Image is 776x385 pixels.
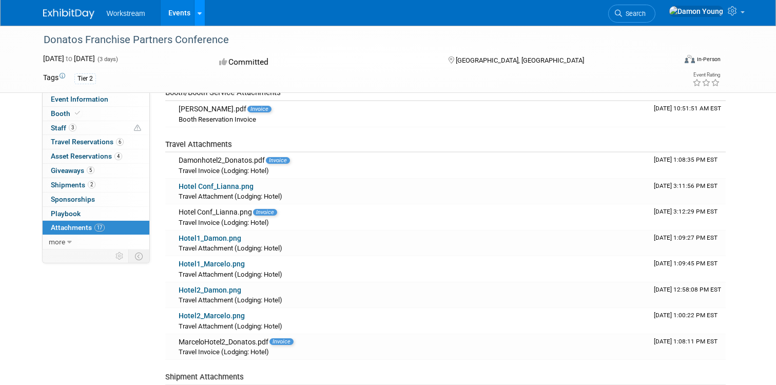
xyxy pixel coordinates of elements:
[43,121,149,135] a: Staff3
[51,124,76,132] span: Staff
[43,9,94,19] img: ExhibitDay
[650,282,726,308] td: Upload Timestamp
[51,152,122,160] span: Asset Reservations
[87,166,94,174] span: 5
[43,92,149,106] a: Event Information
[179,234,241,242] a: Hotel1_Damon.png
[94,224,105,232] span: 17
[253,209,277,216] span: Invoice
[179,192,282,200] span: Travel Attachment (Lodging: Hotel)
[43,135,149,149] a: Travel Reservations6
[51,209,81,218] span: Playbook
[43,149,149,163] a: Asset Reservations4
[51,109,82,118] span: Booth
[654,182,717,189] span: Upload Timestamp
[269,338,294,345] span: Invoice
[685,55,695,63] img: Format-Inperson.png
[179,244,282,252] span: Travel Attachment (Lodging: Hotel)
[650,256,726,282] td: Upload Timestamp
[608,5,655,23] a: Search
[51,138,124,146] span: Travel Reservations
[165,140,232,149] span: Travel Attachments
[620,53,721,69] div: Event Format
[247,106,271,112] span: Invoice
[654,208,717,215] span: Upload Timestamp
[51,95,108,103] span: Event Information
[654,105,721,112] span: Upload Timestamp
[43,235,149,249] a: more
[654,338,717,345] span: Upload Timestamp
[51,223,105,232] span: Attachments
[179,312,245,320] a: Hotel2_Marcelo.png
[179,348,269,356] span: Travel Invoice (Lodging: Hotel)
[179,208,646,217] div: Hotel Conf_Lianna.png
[179,115,256,123] span: Booth Reservation Invoice
[51,166,94,175] span: Giveaways
[179,260,245,268] a: Hotel1_Marcelo.png
[43,207,149,221] a: Playbook
[650,230,726,256] td: Upload Timestamp
[107,9,145,17] span: Workstream
[43,221,149,235] a: Attachments17
[179,271,282,278] span: Travel Attachment (Lodging: Hotel)
[650,334,726,360] td: Upload Timestamp
[96,56,118,63] span: (3 days)
[43,178,149,192] a: Shipments2
[75,110,80,116] i: Booth reservation complete
[88,181,95,188] span: 2
[179,338,646,347] div: MarceloHotel2_Donatos.pdf
[650,204,726,230] td: Upload Timestamp
[134,124,141,133] span: Potential Scheduling Conflict -- at least one attendee is tagged in another overlapping event.
[650,308,726,334] td: Upload Timestamp
[51,195,95,203] span: Sponsorships
[179,182,254,190] a: Hotel Conf_Lianna.png
[650,152,726,178] td: Upload Timestamp
[179,322,282,330] span: Travel Attachment (Lodging: Hotel)
[266,157,290,164] span: Invoice
[74,73,96,84] div: Tier 2
[128,249,149,263] td: Toggle Event Tabs
[165,372,244,381] span: Shipment Attachments
[179,167,269,175] span: Travel Invoice (Lodging: Hotel)
[179,105,646,114] div: [PERSON_NAME].pdf
[622,10,646,17] span: Search
[69,124,76,131] span: 3
[650,179,726,204] td: Upload Timestamp
[40,31,663,49] div: Donatos Franchise Partners Conference
[654,286,721,293] span: Upload Timestamp
[179,156,646,165] div: Damonhotel2_Donatos.pdf
[51,181,95,189] span: Shipments
[111,249,129,263] td: Personalize Event Tab Strip
[43,107,149,121] a: Booth
[654,156,717,163] span: Upload Timestamp
[650,101,726,127] td: Upload Timestamp
[654,234,717,241] span: Upload Timestamp
[669,6,724,17] img: Damon Young
[179,296,282,304] span: Travel Attachment (Lodging: Hotel)
[114,152,122,160] span: 4
[216,53,432,71] div: Committed
[696,55,721,63] div: In-Person
[43,54,95,63] span: [DATE] [DATE]
[179,286,241,294] a: Hotel2_Damon.png
[43,164,149,178] a: Giveaways5
[43,192,149,206] a: Sponsorships
[654,312,717,319] span: Upload Timestamp
[692,72,720,78] div: Event Rating
[64,54,74,63] span: to
[116,138,124,146] span: 6
[49,238,65,246] span: more
[456,56,584,64] span: [GEOGRAPHIC_DATA], [GEOGRAPHIC_DATA]
[179,219,269,226] span: Travel Invoice (Lodging: Hotel)
[654,260,717,267] span: Upload Timestamp
[43,72,65,84] td: Tags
